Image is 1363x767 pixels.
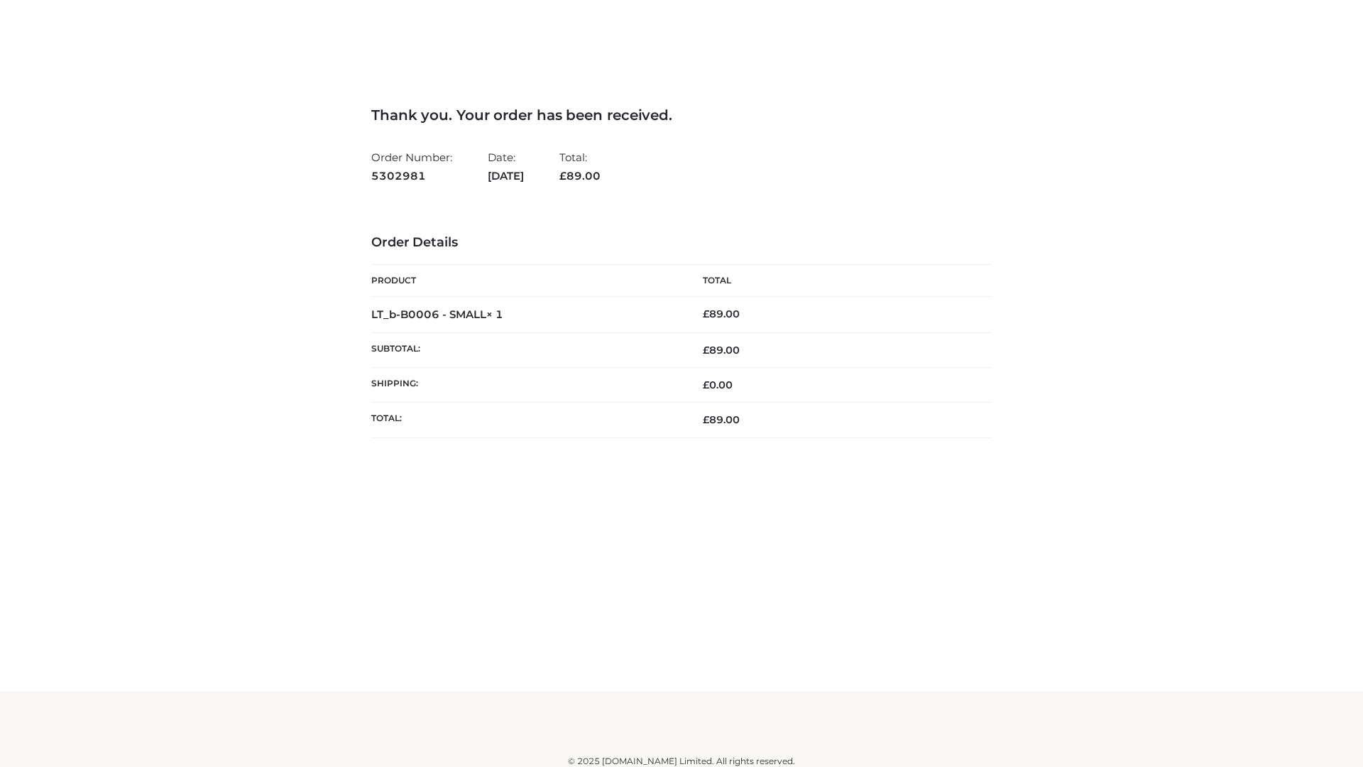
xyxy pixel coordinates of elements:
[371,403,681,437] th: Total:
[703,308,709,320] span: £
[371,145,452,188] li: Order Number:
[559,145,601,188] li: Total:
[703,344,709,357] span: £
[371,235,992,251] h3: Order Details
[371,167,452,185] strong: 5302981
[371,265,681,297] th: Product
[488,167,524,185] strong: [DATE]
[703,344,740,357] span: 89.00
[371,368,681,403] th: Shipping:
[371,332,681,367] th: Subtotal:
[559,169,566,183] span: £
[703,379,709,391] span: £
[681,265,992,297] th: Total
[703,308,740,320] bdi: 89.00
[703,413,740,426] span: 89.00
[559,169,601,183] span: 89.00
[486,308,503,321] strong: × 1
[371,107,992,124] h3: Thank you. Your order has been received.
[488,145,524,188] li: Date:
[703,413,709,426] span: £
[371,308,503,321] strong: LT_b-B0006 - SMALL
[703,379,733,391] bdi: 0.00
